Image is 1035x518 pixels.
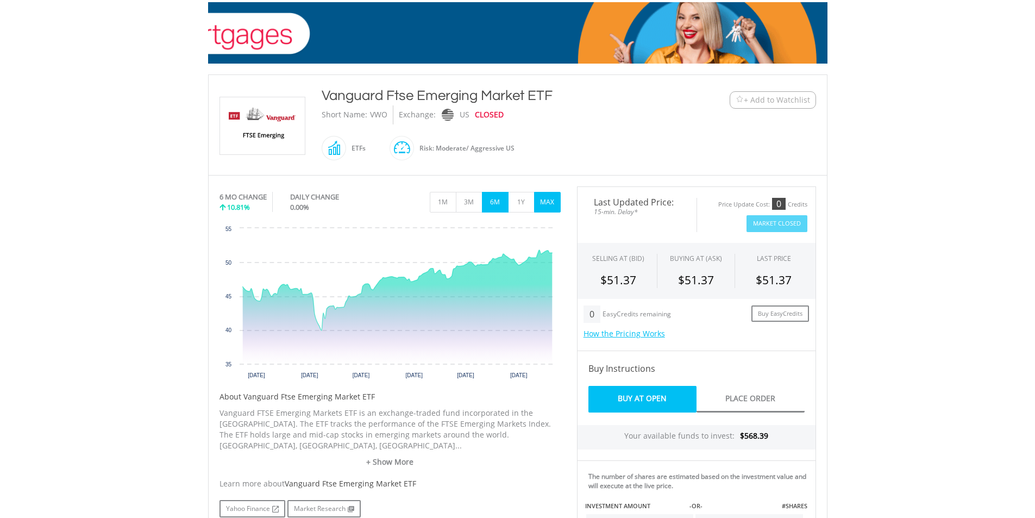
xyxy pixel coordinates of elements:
label: -OR- [689,502,702,510]
img: EQU.US.VWO.png [222,97,303,154]
text: 55 [225,226,231,232]
div: Your available funds to invest: [578,425,816,450]
img: EasyMortage Promotion Banner [208,2,827,64]
div: VWO [370,105,387,124]
label: INVESTMENT AMOUNT [585,502,650,510]
span: $51.37 [600,272,636,288]
div: CLOSED [475,105,504,124]
span: $568.39 [740,430,768,441]
a: How the Pricing Works [584,328,665,339]
div: US [460,105,469,124]
span: 10.81% [227,202,250,212]
button: 3M [456,192,482,213]
div: 6 MO CHANGE [219,192,267,202]
div: Price Update Cost: [718,201,770,209]
div: Credits [788,201,807,209]
img: nasdaq.png [441,109,453,121]
span: Vanguard Ftse Emerging Market ETF [285,478,416,489]
div: LAST PRICE [757,254,791,263]
div: 0 [584,305,600,323]
a: + Show More [219,457,561,467]
button: 1M [430,192,456,213]
div: EasyCredits remaining [603,310,671,320]
a: Yahoo Finance [219,500,285,517]
text: 35 [225,361,231,367]
button: Market Closed [747,215,807,232]
text: 50 [225,260,231,266]
div: Short Name: [322,105,367,124]
text: [DATE] [301,372,318,378]
text: [DATE] [405,372,423,378]
div: SELLING AT (BID) [592,254,644,263]
button: 1Y [508,192,535,213]
p: Vanguard FTSE Emerging Markets ETF is an exchange-traded fund incorporated in the [GEOGRAPHIC_DAT... [219,408,561,451]
div: Learn more about [219,478,561,489]
svg: Interactive chart [219,223,561,386]
span: 0.00% [290,202,309,212]
span: BUYING AT (ASK) [670,254,722,263]
text: [DATE] [352,372,369,378]
div: DAILY CHANGE [290,192,375,202]
img: Watchlist [736,96,744,104]
span: $51.37 [678,272,714,288]
text: [DATE] [457,372,474,378]
button: 6M [482,192,509,213]
button: Watchlist + Add to Watchlist [730,91,816,109]
h5: About Vanguard Ftse Emerging Market ETF [219,391,561,402]
div: Vanguard Ftse Emerging Market ETF [322,86,663,105]
div: Exchange: [399,105,436,124]
text: 40 [225,327,231,333]
text: [DATE] [248,372,265,378]
a: Buy EasyCredits [751,305,809,322]
span: $51.37 [756,272,792,288]
div: 0 [772,198,786,210]
button: MAX [534,192,561,213]
span: 15-min. Delay* [586,207,688,217]
a: Market Research [287,500,361,517]
div: Risk: Moderate/ Aggressive US [414,135,515,161]
div: Chart. Highcharts interactive chart. [219,223,561,386]
text: 45 [225,294,231,299]
a: Buy At Open [588,386,697,413]
div: ETFs [346,135,366,161]
div: The number of shares are estimated based on the investment value and will execute at the live price. [588,472,811,490]
label: #SHARES [782,502,807,510]
a: Place Order [697,386,805,413]
span: Last Updated Price: [586,198,688,207]
text: [DATE] [510,372,528,378]
h4: Buy Instructions [588,362,805,375]
span: + Add to Watchlist [744,95,810,105]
